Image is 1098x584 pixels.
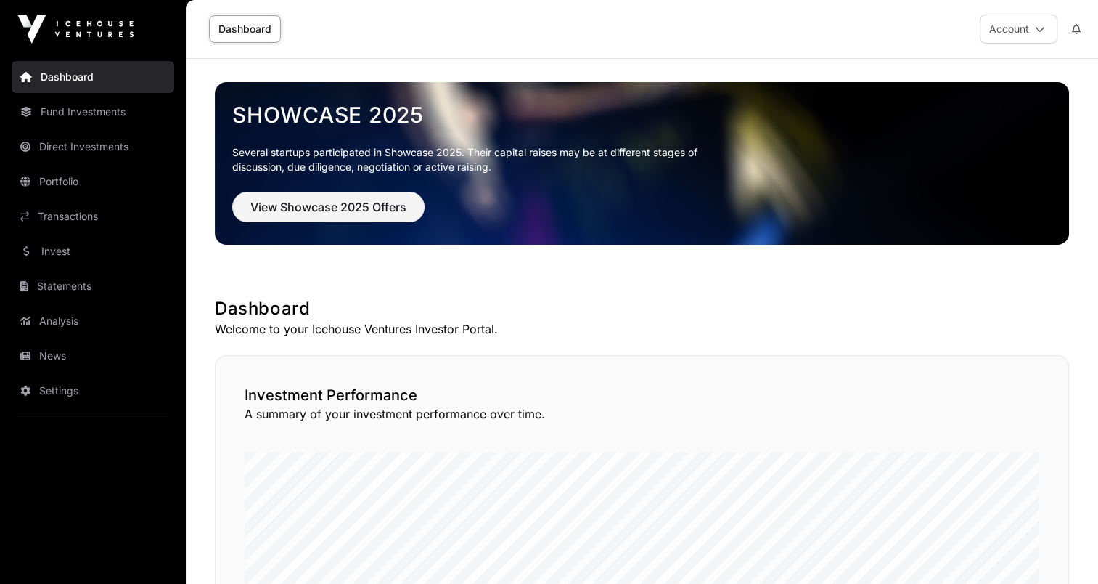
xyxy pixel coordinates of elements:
button: View Showcase 2025 Offers [232,192,425,222]
p: A summary of your investment performance over time. [245,405,1039,423]
span: View Showcase 2025 Offers [250,198,406,216]
a: Transactions [12,200,174,232]
p: Welcome to your Icehouse Ventures Investor Portal. [215,320,1069,338]
p: Several startups participated in Showcase 2025. Their capital raises may be at different stages o... [232,145,720,174]
a: Showcase 2025 [232,102,1052,128]
a: Dashboard [209,15,281,43]
a: View Showcase 2025 Offers [232,206,425,221]
a: Portfolio [12,166,174,198]
h2: Investment Performance [245,385,1039,405]
a: Analysis [12,305,174,337]
button: Account [980,15,1057,44]
a: Direct Investments [12,131,174,163]
img: Showcase 2025 [215,82,1069,245]
a: Fund Investments [12,96,174,128]
img: Icehouse Ventures Logo [17,15,134,44]
a: Statements [12,270,174,302]
a: News [12,340,174,372]
a: Dashboard [12,61,174,93]
h1: Dashboard [215,297,1069,320]
a: Invest [12,235,174,267]
a: Settings [12,375,174,407]
iframe: Chat Widget [1025,514,1098,584]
